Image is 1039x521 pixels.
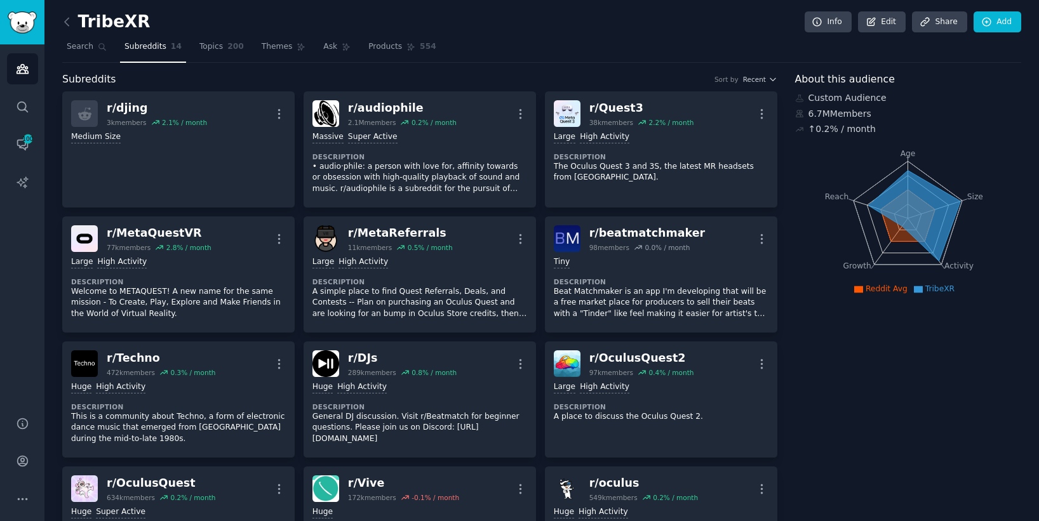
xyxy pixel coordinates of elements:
a: Quest3r/Quest338kmembers2.2% / monthLargeHigh ActivityDescriptionThe Oculus Quest 3 and 3S, the l... [545,91,777,208]
p: • audio·phile: a person with love for, affinity towards or obsession with high-quality playback o... [312,161,527,195]
div: Super Active [348,131,398,143]
tspan: Reach [824,192,848,201]
a: Products554 [364,37,440,63]
img: audiophile [312,100,339,127]
div: 289k members [348,368,396,377]
img: Techno [71,350,98,377]
img: MetaQuestVR [71,225,98,252]
span: Topics [199,41,223,53]
div: ↑ 0.2 % / month [808,122,876,136]
div: 2.8 % / month [166,243,211,252]
p: This is a community about Techno, a form of electronic dance music that emerged from [GEOGRAPHIC_... [71,411,286,445]
span: Search [67,41,93,53]
div: 0.2 % / month [170,493,215,502]
div: r/ MetaQuestVR [107,225,211,241]
div: 97k members [589,368,633,377]
div: 0.2 % / month [412,118,457,127]
img: Quest3 [554,100,580,127]
div: 0.2 % / month [653,493,698,502]
div: r/ DJs [348,350,457,366]
img: oculus [554,475,580,502]
div: Huge [312,381,333,393]
img: MetaReferrals [312,225,339,252]
dt: Description [71,402,286,411]
span: Products [368,41,402,53]
div: High Activity [337,381,387,393]
div: Large [71,256,93,268]
button: Recent [743,75,777,84]
span: Subreddits [124,41,166,53]
div: 11k members [348,243,392,252]
img: OculusQuest2 [554,350,580,377]
span: 14 [171,41,182,53]
div: High Activity [580,381,629,393]
div: 6.7M Members [795,107,1022,121]
img: DJs [312,350,339,377]
div: 172k members [348,493,396,502]
a: Technor/Techno472kmembers0.3% / monthHugeHigh ActivityDescriptionThis is a community about Techno... [62,341,295,458]
div: 0.3 % / month [170,368,215,377]
div: 549k members [589,493,638,502]
dt: Description [312,277,527,286]
a: beatmatchmakerr/beatmatchmaker98members0.0% / monthTinyDescriptionBeat Matchmaker is an app I'm d... [545,216,777,333]
a: OculusQuest2r/OculusQuest297kmembers0.4% / monthLargeHigh ActivityDescriptionA place to discuss t... [545,341,777,458]
div: High Activity [339,256,388,268]
div: Huge [71,506,91,518]
a: audiophiler/audiophile2.1Mmembers0.2% / monthMassiveSuper ActiveDescription• audio·phile: a perso... [304,91,536,208]
div: Super Active [96,506,145,518]
a: Ask [319,37,355,63]
p: The Oculus Quest 3 and 3S, the latest MR headsets from [GEOGRAPHIC_DATA]. [554,161,768,183]
tspan: Size [967,192,982,201]
dt: Description [554,152,768,161]
div: r/ Vive [348,475,459,491]
span: Ask [323,41,337,53]
div: 472k members [107,368,155,377]
dt: Description [71,277,286,286]
span: Themes [262,41,293,53]
div: High Activity [579,506,628,518]
dt: Description [312,402,527,411]
div: 634k members [107,493,155,502]
span: Reddit Avg [866,284,908,293]
img: beatmatchmaker [554,225,580,252]
div: r/ OculusQuest2 [589,350,694,366]
span: 554 [420,41,436,53]
div: Sort by [714,75,739,84]
dt: Description [312,152,527,161]
a: MetaReferralsr/MetaReferrals11kmembers0.5% / monthLargeHigh ActivityDescriptionA simple place to ... [304,216,536,333]
div: 77k members [107,243,151,252]
div: 2.1M members [348,118,396,127]
a: DJsr/DJs289kmembers0.8% / monthHugeHigh ActivityDescriptionGeneral DJ discussion. Visit r/Beatmat... [304,341,536,458]
div: -0.1 % / month [412,493,459,502]
a: Add [974,11,1021,33]
a: Info [805,11,852,33]
div: 98 members [589,243,629,252]
div: r/ Techno [107,350,215,366]
a: Subreddits14 [120,37,186,63]
a: MetaQuestVRr/MetaQuestVR77kmembers2.8% / monthLargeHigh ActivityDescriptionWelcome to METAQUEST! ... [62,216,295,333]
tspan: Age [900,149,915,158]
div: 0.8 % / month [412,368,457,377]
dt: Description [554,402,768,411]
div: Huge [312,506,333,518]
div: r/ MetaReferrals [348,225,453,241]
p: General DJ discussion. Visit r/Beatmatch for beginner questions. Please join us on Discord: [URL]... [312,411,527,445]
div: r/ oculus [589,475,698,491]
div: 0.4 % / month [648,368,694,377]
a: Edit [858,11,906,33]
div: r/ djing [107,100,207,116]
div: High Activity [97,256,147,268]
div: 38k members [589,118,633,127]
div: r/ beatmatchmaker [589,225,706,241]
div: r/ OculusQuest [107,475,215,491]
a: Topics200 [195,37,248,63]
div: 0.5 % / month [408,243,453,252]
tspan: Growth [843,261,871,270]
a: Themes [257,37,311,63]
span: About this audience [795,72,895,88]
p: Welcome to METAQUEST! A new name for the same mission - To Create, Play, Explore and Make Friends... [71,286,286,320]
tspan: Activity [944,261,974,270]
div: r/ audiophile [348,100,457,116]
a: r/djing3kmembers2.1% / monthMedium Size [62,91,295,208]
div: Large [312,256,334,268]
